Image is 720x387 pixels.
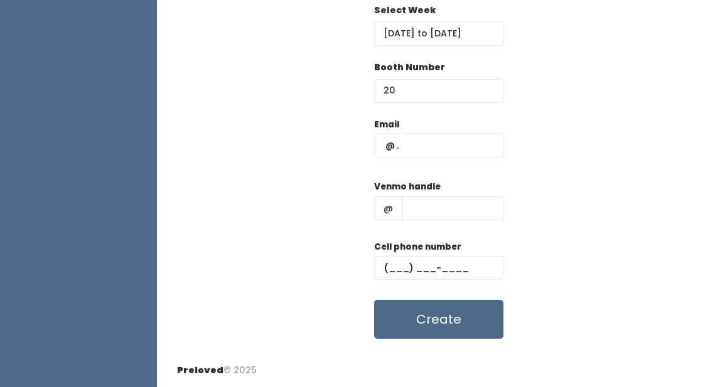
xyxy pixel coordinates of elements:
[374,196,402,220] span: @
[374,119,399,131] label: Email
[177,354,257,377] div: © 2025
[374,181,441,193] label: Venmo handle
[374,79,503,103] input: Booth Number
[374,61,445,74] label: Booth Number
[374,4,436,17] label: Select Week
[177,364,223,376] span: Preloved
[374,300,503,339] button: Create
[374,241,461,253] label: Cell phone number
[374,22,503,46] input: Select week
[374,134,503,157] input: @ .
[374,256,503,280] input: (___) ___-____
